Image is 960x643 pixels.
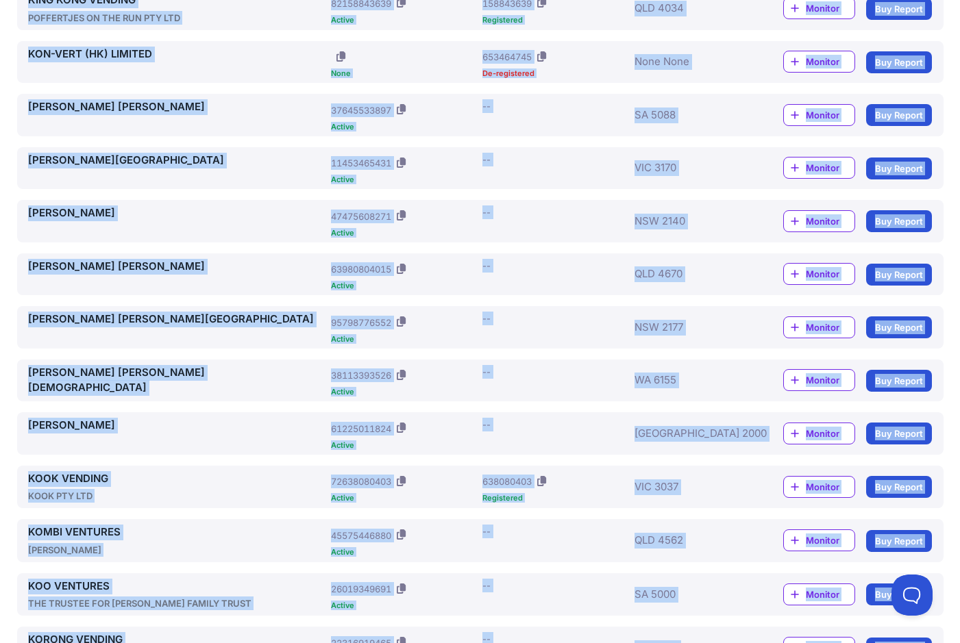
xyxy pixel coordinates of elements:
a: [PERSON_NAME][GEOGRAPHIC_DATA] [28,153,326,168]
div: 26019349691 [331,582,391,596]
span: Monitor [806,161,854,175]
span: Monitor [806,427,854,440]
span: Monitor [806,214,854,228]
a: Monitor [783,529,855,551]
div: NSW 2177 [635,312,743,343]
a: KON-VERT (HK) LIMITED [28,47,326,62]
div: Active [331,549,477,556]
a: Buy Report [866,51,932,73]
a: Buy Report [866,104,932,126]
a: [PERSON_NAME] [28,205,326,221]
div: De-registered [482,70,628,77]
div: -- [482,365,491,379]
span: Monitor [806,373,854,387]
a: KOMBI VENTURES [28,525,326,540]
a: Buy Report [866,476,932,498]
a: Monitor [783,423,855,444]
div: NSW 2140 [635,205,743,237]
div: Active [331,16,477,24]
div: Active [331,442,477,449]
a: KOO VENTURES [28,579,326,594]
a: Buy Report [866,423,932,444]
div: Active [331,229,477,237]
div: VIC 3037 [635,471,743,503]
span: Monitor [806,55,854,68]
div: SA 5088 [635,99,743,131]
a: Buy Report [866,316,932,338]
div: -- [482,525,491,538]
div: QLD 4670 [635,259,743,290]
div: -- [482,205,491,219]
a: Monitor [783,369,855,391]
div: Active [331,123,477,131]
div: Active [331,494,477,502]
div: THE TRUSTEE FOR [PERSON_NAME] FAMILY TRUST [28,596,326,610]
div: WA 6155 [635,365,743,396]
div: Active [331,602,477,609]
div: QLD 4562 [635,525,743,557]
div: 38113393526 [331,368,391,382]
div: VIC 3170 [635,153,743,184]
a: Buy Report [866,157,932,179]
span: Monitor [806,480,854,494]
div: 95798776552 [331,316,391,329]
a: Buy Report [866,530,932,552]
div: Active [331,176,477,184]
a: Buy Report [866,264,932,286]
span: Monitor [806,1,854,15]
a: Buy Report [866,370,932,392]
div: Active [331,282,477,290]
div: POFFERTJES ON THE RUN PTY LTD [28,11,326,25]
div: Active [331,388,477,396]
a: Monitor [783,316,855,338]
div: 72638080403 [331,475,391,488]
div: Active [331,336,477,343]
a: Monitor [783,476,855,498]
a: Monitor [783,104,855,126]
div: -- [482,99,491,113]
div: 47475608271 [331,210,391,223]
div: None [331,70,477,77]
div: 63980804015 [331,262,391,276]
a: [PERSON_NAME] [PERSON_NAME][GEOGRAPHIC_DATA] [28,312,326,327]
a: KOOK VENDING [28,471,326,487]
span: Monitor [806,108,854,122]
div: [GEOGRAPHIC_DATA] 2000 [635,418,743,449]
a: Buy Report [866,583,932,605]
div: KOOK PTY LTD [28,489,326,503]
div: -- [482,153,491,166]
div: 37645533897 [331,103,391,117]
div: -- [482,312,491,325]
div: 11453465431 [331,156,391,170]
div: 638080403 [482,475,532,488]
span: Monitor [806,320,854,334]
a: [PERSON_NAME] [28,418,326,433]
div: Registered [482,16,628,24]
div: 653464745 [482,50,532,64]
div: 61225011824 [331,422,391,436]
div: Registered [482,494,628,502]
a: [PERSON_NAME] [PERSON_NAME] [28,259,326,275]
div: -- [482,579,491,592]
a: Buy Report [866,210,932,232]
a: Monitor [783,51,855,73]
a: [PERSON_NAME] [PERSON_NAME] [DEMOGRAPHIC_DATA] [28,365,326,396]
a: [PERSON_NAME] [PERSON_NAME] [28,99,326,115]
div: -- [482,259,491,273]
div: -- [482,418,491,431]
div: None None [635,47,743,78]
a: Monitor [783,157,855,179]
span: Monitor [806,533,854,547]
a: Monitor [783,263,855,285]
a: Monitor [783,583,855,605]
iframe: Toggle Customer Support [891,575,933,616]
span: Monitor [806,267,854,281]
a: Monitor [783,210,855,232]
div: SA 5000 [635,579,743,611]
span: Monitor [806,588,854,601]
div: 45575446880 [331,529,391,542]
div: [PERSON_NAME] [28,543,326,557]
